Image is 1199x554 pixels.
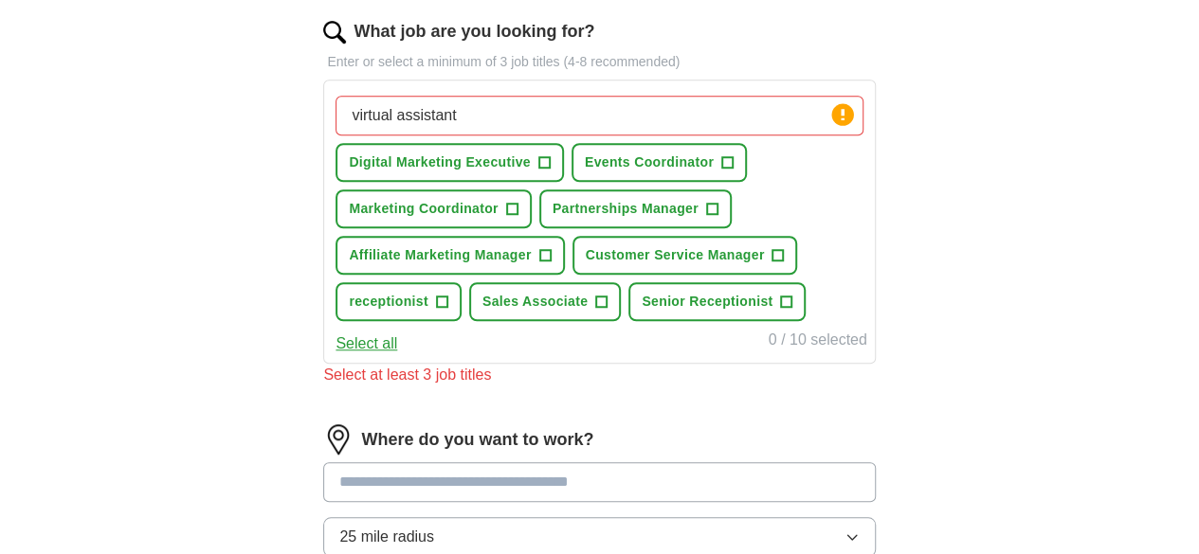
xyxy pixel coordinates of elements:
[539,189,732,228] button: Partnerships Manager
[642,292,772,312] span: Senior Receptionist
[469,282,621,321] button: Sales Associate
[323,424,354,455] img: location.png
[553,199,699,219] span: Partnerships Manager
[769,329,867,355] div: 0 / 10 selected
[628,282,806,321] button: Senior Receptionist
[323,52,875,72] p: Enter or select a minimum of 3 job titles (4-8 recommended)
[336,236,564,275] button: Affiliate Marketing Manager
[349,152,531,172] span: Digital Marketing Executive
[586,245,765,265] span: Customer Service Manager
[323,21,346,44] img: search.png
[572,236,798,275] button: Customer Service Manager
[336,332,397,355] button: Select all
[323,364,875,386] div: Select at least 3 job titles
[361,427,593,453] label: Where do you want to work?
[336,282,462,321] button: receptionist
[572,143,747,182] button: Events Coordinator
[336,189,531,228] button: Marketing Coordinator
[585,152,714,172] span: Events Coordinator
[336,143,564,182] button: Digital Marketing Executive
[349,292,428,312] span: receptionist
[354,19,594,45] label: What job are you looking for?
[482,292,588,312] span: Sales Associate
[339,526,434,548] span: 25 mile radius
[349,245,531,265] span: Affiliate Marketing Manager
[336,96,863,135] input: Type a job title and press enter
[349,199,498,219] span: Marketing Coordinator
